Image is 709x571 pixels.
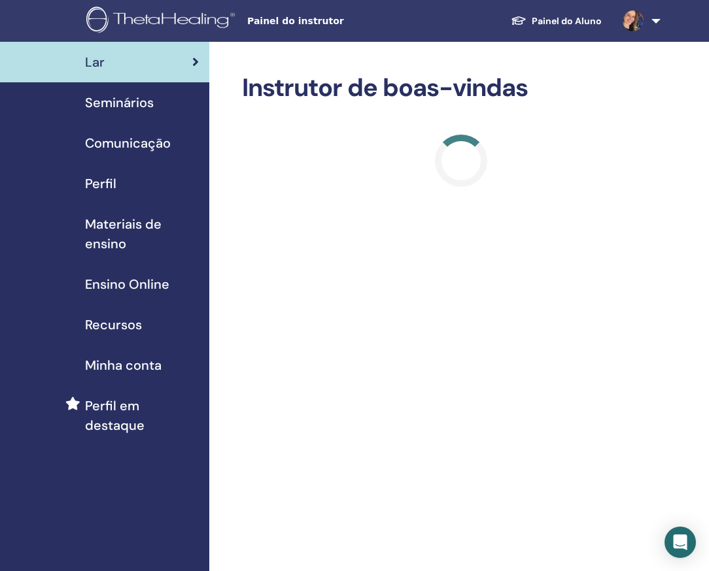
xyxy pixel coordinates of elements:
span: Recursos [85,315,142,334]
span: Painel do instrutor [247,14,443,28]
a: Painel do Aluno [500,9,612,33]
span: Perfil [85,174,116,193]
img: default.jpg [623,10,644,31]
h2: Instrutor de boas-vindas [242,73,680,103]
span: Lar [85,52,105,72]
img: logo.png [86,7,239,36]
img: graduation-cap-white.svg [511,15,527,26]
span: Seminários [85,93,154,112]
span: Ensino Online [85,274,169,294]
span: Materiais de ensino [85,214,199,253]
div: Open Intercom Messenger [665,527,696,558]
span: Minha conta [85,355,162,375]
span: Perfil em destaque [85,396,199,435]
span: Comunicação [85,133,171,153]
